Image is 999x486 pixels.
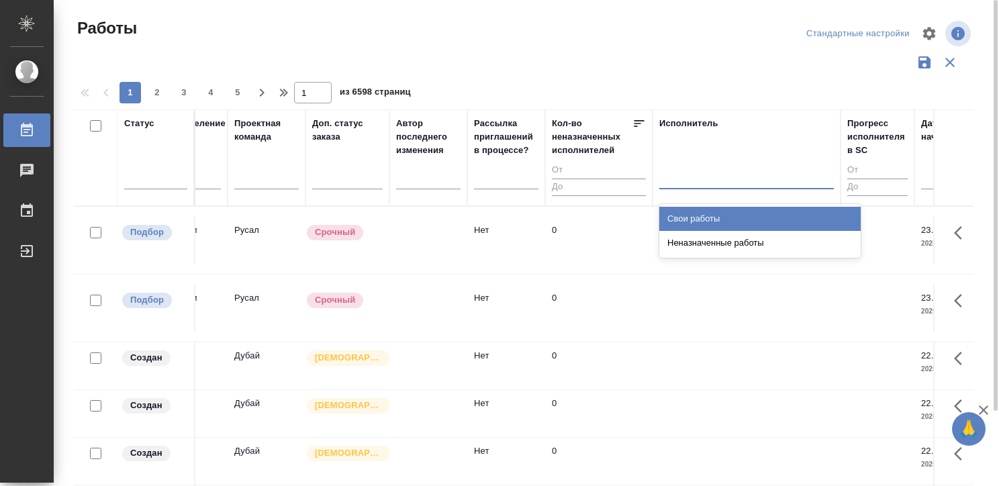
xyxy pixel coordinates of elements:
div: Заказ еще не согласован с клиентом, искать исполнителей рано [121,349,187,367]
div: Заказ еще не согласован с клиентом, искать исполнителей рано [121,397,187,415]
span: 🙏 [957,415,980,443]
button: Здесь прячутся важные кнопки [946,285,978,317]
p: 2025 [921,362,975,376]
input: До [847,179,908,195]
td: Нет [467,438,545,485]
td: Русал [228,217,305,264]
input: От [552,162,646,179]
div: Дата начала [921,117,961,144]
div: Статус [124,117,154,130]
p: 2025 [921,237,975,250]
p: Создан [130,446,162,460]
p: Срочный [315,293,355,307]
span: 2 [146,86,168,99]
td: 0 [545,438,653,485]
p: [DEMOGRAPHIC_DATA] [315,399,382,412]
div: Рассылка приглашений в процессе? [474,117,538,157]
div: Можно подбирать исполнителей [121,224,187,242]
div: Заказ еще не согласован с клиентом, искать исполнителей рано [121,444,187,463]
div: Проектная команда [234,117,299,144]
td: Нет [467,217,545,264]
td: Нет [467,285,545,332]
p: 22.08, [921,446,946,456]
p: 23.08, [921,293,946,303]
td: 0 [545,217,653,264]
span: Настроить таблицу [913,17,945,50]
p: 2025 [921,458,975,471]
div: Неназначенные работы [659,231,861,255]
p: 23.08, [921,225,946,235]
span: Посмотреть информацию [945,21,973,46]
button: 2 [146,82,168,103]
span: 3 [173,86,195,99]
span: Работы [74,17,137,39]
p: 2025 [921,305,975,318]
p: 22.08, [921,350,946,360]
td: 0 [545,390,653,437]
div: Прогресс исполнителя в SC [847,117,908,157]
p: Срочный [315,226,355,239]
p: [DEMOGRAPHIC_DATA] [315,351,382,364]
button: Здесь прячутся важные кнопки [946,438,978,470]
p: Создан [130,351,162,364]
input: От [847,162,908,179]
button: Здесь прячутся важные кнопки [946,390,978,422]
p: [DEMOGRAPHIC_DATA] [315,446,382,460]
td: Дубай [228,342,305,389]
td: 0 [545,342,653,389]
div: Можно подбирать исполнителей [121,291,187,309]
button: 4 [200,82,222,103]
p: Подбор [130,293,164,307]
div: split button [803,23,913,44]
td: Русал [228,285,305,332]
button: Сохранить фильтры [912,50,937,75]
div: Доп. статус заказа [312,117,383,144]
span: 4 [200,86,222,99]
td: 0 [545,285,653,332]
span: 5 [227,86,248,99]
p: Создан [130,399,162,412]
td: Дубай [228,390,305,437]
button: 3 [173,82,195,103]
button: 5 [227,82,248,103]
button: Здесь прячутся важные кнопки [946,342,978,375]
span: из 6598 страниц [340,84,411,103]
td: Дубай [228,438,305,485]
p: 2025 [921,410,975,424]
p: 22.08, [921,398,946,408]
div: Кол-во неназначенных исполнителей [552,117,632,157]
p: Подбор [130,226,164,239]
button: 🙏 [952,412,986,446]
input: До [552,179,646,195]
td: Нет [467,390,545,437]
button: Сбросить фильтры [937,50,963,75]
div: Свои работы [659,207,861,231]
div: Автор последнего изменения [396,117,461,157]
div: Исполнитель [659,117,718,130]
button: Здесь прячутся важные кнопки [946,217,978,249]
td: Нет [467,342,545,389]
